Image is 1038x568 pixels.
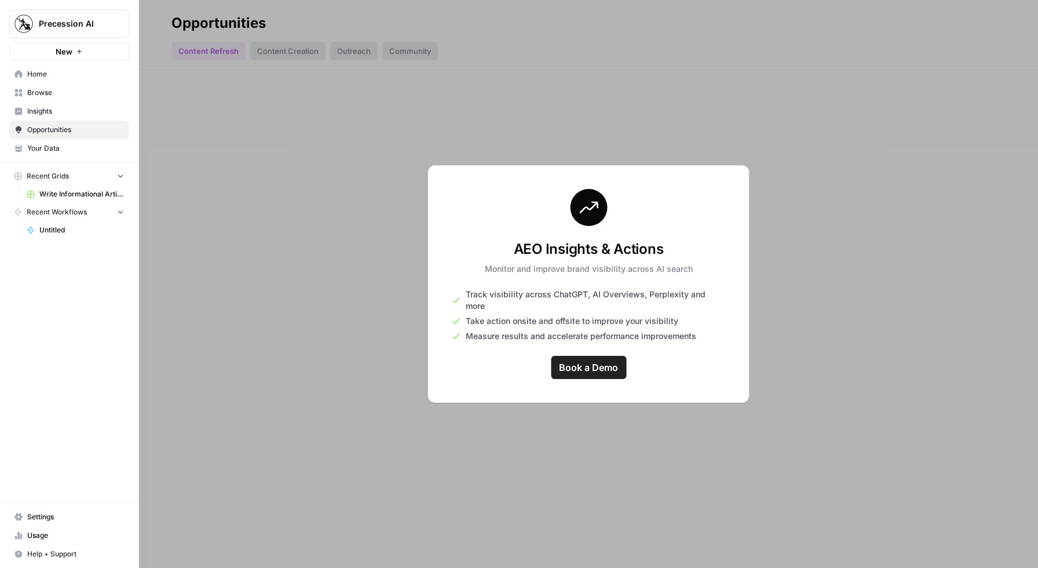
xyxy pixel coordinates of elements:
[27,549,124,559] span: Help + Support
[27,530,124,541] span: Usage
[9,545,129,563] button: Help + Support
[21,221,129,239] a: Untitled
[13,13,34,34] img: Precession AI Logo
[485,263,693,275] p: Monitor and improve brand visibility across AI search
[9,83,129,102] a: Browse
[466,289,726,312] span: Track visibility across ChatGPT, AI Overviews, Perplexity and more
[551,356,626,379] a: Book a Demo
[9,121,129,139] a: Opportunities
[9,526,129,545] a: Usage
[9,168,129,185] button: Recent Grids
[27,143,124,154] span: Your Data
[27,69,124,79] span: Home
[27,512,124,522] span: Settings
[9,9,129,38] button: Workspace: Precession AI
[9,139,129,158] a: Your Data
[485,240,693,258] h3: AEO Insights & Actions
[27,106,124,116] span: Insights
[39,18,109,30] span: Precession AI
[559,361,618,374] span: Book a Demo
[9,43,129,60] button: New
[27,171,69,181] span: Recent Grids
[56,46,72,57] span: New
[9,203,129,221] button: Recent Workflows
[21,185,129,203] a: Write Informational Article
[27,207,87,217] span: Recent Workflows
[9,508,129,526] a: Settings
[9,102,129,121] a: Insights
[27,125,124,135] span: Opportunities
[27,88,124,98] span: Browse
[39,225,124,235] span: Untitled
[9,65,129,83] a: Home
[466,330,696,342] span: Measure results and accelerate performance improvements
[39,189,124,199] span: Write Informational Article
[466,315,678,327] span: Take action onsite and offsite to improve your visibility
